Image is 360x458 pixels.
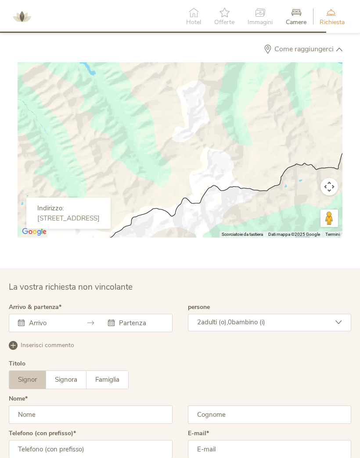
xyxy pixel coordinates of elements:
span: Hotel [186,19,201,25]
span: adulti (o), [201,318,228,327]
label: E-mail [188,430,209,437]
span: Dati mappa ©2025 Google [268,232,320,237]
span: Signor [18,375,37,384]
span: Immagini [248,19,273,25]
label: Telefono (con prefisso) [9,430,76,437]
button: Scorciatoie da tastiera [222,231,263,238]
span: Signora [55,375,77,384]
span: Richiesta [320,19,345,25]
span: Inserisci commento [21,341,74,350]
a: AMONTI & LUNARIS Wellnessresort [9,13,35,19]
label: Arrivo & partenza [9,304,61,310]
input: Arrivo [27,319,73,327]
label: Nome [9,396,28,402]
input: Nome [9,405,173,424]
input: Partenza [117,319,163,327]
span: 0 [228,318,232,327]
div: Titolo [9,361,25,367]
img: AMONTI & LUNARIS Wellnessresort [9,4,35,30]
button: Trascina Pegman sulla mappa per aprire Street View [320,209,338,227]
span: 2 [197,318,201,327]
a: Visualizza questa zona in Google Maps (in una nuova finestra) [20,226,49,238]
button: Controlli di visualizzazione della mappa [320,178,338,195]
span: Offerte [214,19,234,25]
span: La vostra richiesta non vincolante [9,281,133,293]
div: [STREET_ADDRESS] [37,214,100,222]
label: persone [188,304,210,310]
img: Google [20,226,49,238]
a: Termini [325,232,340,237]
input: Cognome [188,405,352,424]
span: Camere [286,19,306,25]
span: bambino (i) [232,318,265,327]
span: Come raggiungerci [272,46,336,53]
div: Indirizzo: [37,204,100,214]
span: Famiglia [95,375,119,384]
